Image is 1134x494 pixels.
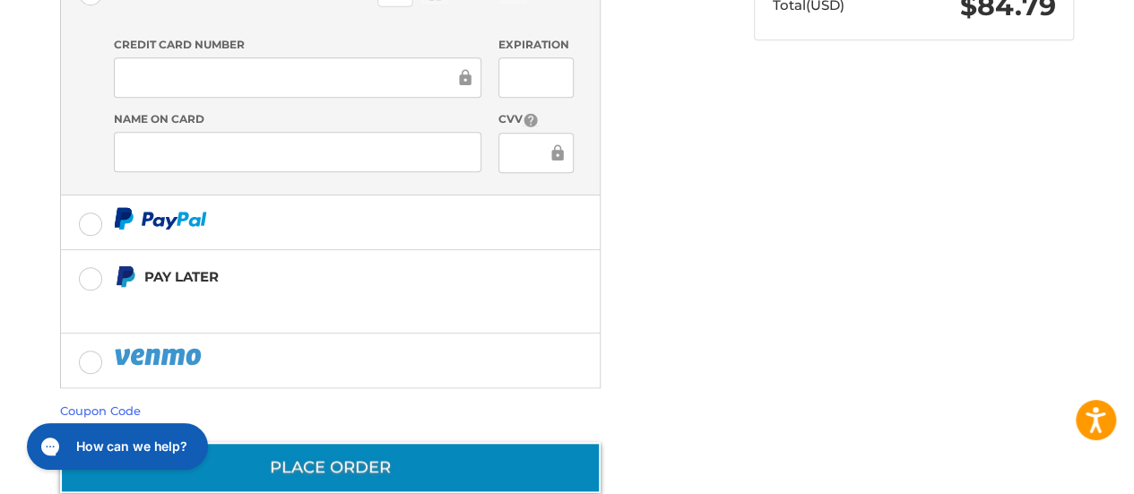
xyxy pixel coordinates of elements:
[114,111,481,127] label: Name on Card
[18,417,213,476] iframe: Gorgias live chat messenger
[114,37,481,53] label: Credit Card Number
[144,262,488,291] div: Pay Later
[114,345,205,368] img: PayPal icon
[114,207,207,230] img: PayPal icon
[114,265,136,288] img: Pay Later icon
[60,442,601,493] button: Place Order
[60,403,141,418] a: Coupon Code
[498,111,573,128] label: CVV
[114,296,489,311] iframe: PayPal Message 1
[498,37,573,53] label: Expiration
